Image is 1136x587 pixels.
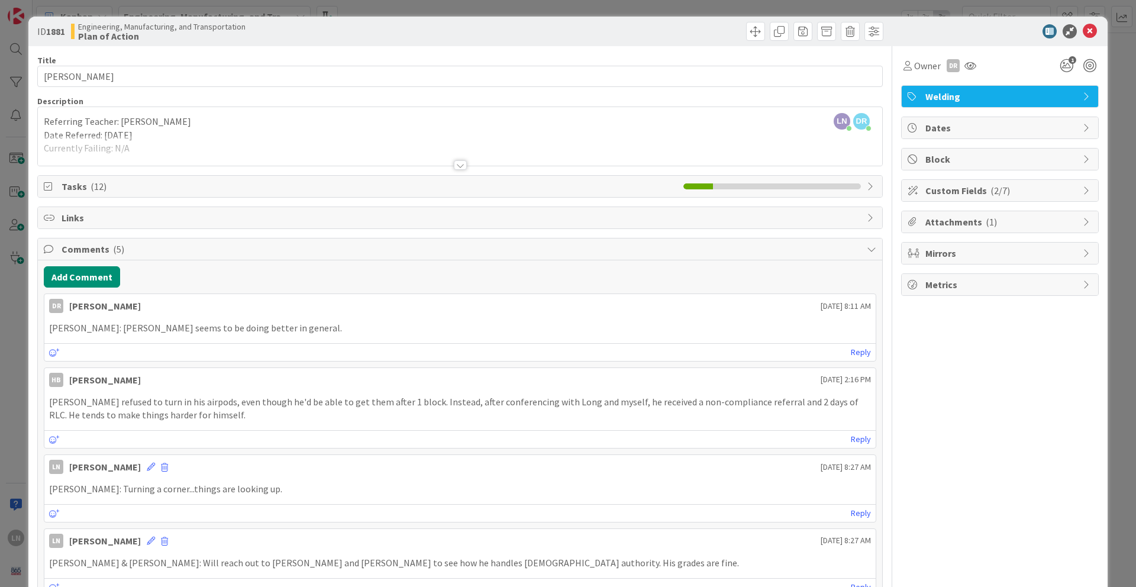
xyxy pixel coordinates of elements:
[91,180,106,192] span: ( 12 )
[49,460,63,474] div: LN
[834,113,850,130] span: LN
[37,96,83,107] span: Description
[62,211,861,225] span: Links
[925,278,1077,292] span: Metrics
[69,373,141,387] div: [PERSON_NAME]
[49,321,871,335] p: [PERSON_NAME]: [PERSON_NAME] seems to be doing better in general.
[44,266,120,288] button: Add Comment
[46,25,65,37] b: 1881
[49,534,63,548] div: LN
[113,243,124,255] span: ( 5 )
[49,482,871,496] p: [PERSON_NAME]: Turning a corner...things are looking up.
[851,506,871,521] a: Reply
[78,22,246,31] span: Engineering, Manufacturing, and Transportation
[986,216,997,228] span: ( 1 )
[37,66,883,87] input: type card name here...
[78,31,246,41] b: Plan of Action
[69,299,141,313] div: [PERSON_NAME]
[925,121,1077,135] span: Dates
[62,179,677,193] span: Tasks
[1069,56,1076,64] span: 1
[62,242,861,256] span: Comments
[925,152,1077,166] span: Block
[851,432,871,447] a: Reply
[853,113,870,130] span: DR
[69,534,141,548] div: [PERSON_NAME]
[925,246,1077,260] span: Mirrors
[925,183,1077,198] span: Custom Fields
[947,59,960,72] div: DR
[851,345,871,360] a: Reply
[914,59,941,73] span: Owner
[49,299,63,313] div: DR
[44,128,876,142] p: Date Referred: [DATE]
[37,24,65,38] span: ID
[821,373,871,386] span: [DATE] 2:16 PM
[925,89,1077,104] span: Welding
[49,373,63,387] div: HB
[49,395,871,422] p: [PERSON_NAME] refused to turn in his airpods, even though he'd be able to get them after 1 block....
[821,534,871,547] span: [DATE] 8:27 AM
[44,115,876,128] p: Referring Teacher: [PERSON_NAME]
[37,55,56,66] label: Title
[49,556,871,570] p: [PERSON_NAME] & [PERSON_NAME]: Will reach out to [PERSON_NAME] and [PERSON_NAME] to see how he ha...
[821,461,871,473] span: [DATE] 8:27 AM
[821,300,871,312] span: [DATE] 8:11 AM
[925,215,1077,229] span: Attachments
[69,460,141,474] div: [PERSON_NAME]
[990,185,1010,196] span: ( 2/7 )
